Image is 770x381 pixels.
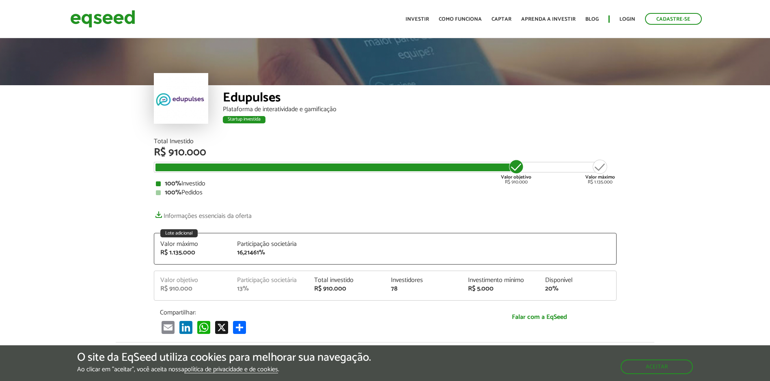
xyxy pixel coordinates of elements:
a: Informações essenciais da oferta [154,208,252,220]
div: R$ 1.135.000 [160,250,225,256]
div: Investimento mínimo [468,277,533,284]
div: Startup investida [223,116,265,123]
a: Falar com a EqSeed [468,309,610,325]
strong: Valor objetivo [501,173,531,181]
div: Plataforma de interatividade e gamificação [223,106,617,113]
a: Captar [492,17,511,22]
a: WhatsApp [196,321,212,334]
p: Compartilhar: [160,309,456,316]
div: 16,21461% [237,250,302,256]
div: 13% [237,286,302,292]
div: 20% [545,286,610,292]
a: Cadastre-se [645,13,702,25]
strong: 100% [165,178,181,189]
div: Investido [156,181,615,187]
a: LinkedIn [178,321,194,334]
div: Valor objetivo [160,277,225,284]
div: 78 [391,286,456,292]
div: Participação societária [237,241,302,248]
div: R$ 1.135.000 [585,159,615,185]
div: R$ 910.000 [154,147,617,158]
a: Login [619,17,635,22]
a: Compartilhar [231,321,248,334]
div: R$ 5.000 [468,286,533,292]
h5: O site da EqSeed utiliza cookies para melhorar sua navegação. [77,351,371,364]
div: Pedidos [156,189,615,196]
div: R$ 910.000 [160,286,225,292]
a: X [214,321,230,334]
img: EqSeed [70,8,135,30]
div: Total investido [314,277,379,284]
a: Email [160,321,176,334]
p: Ao clicar em "aceitar", você aceita nossa . [77,366,371,373]
a: Investir [405,17,429,22]
a: Aprenda a investir [521,17,576,22]
div: Disponível [545,277,610,284]
button: Aceitar [621,359,693,374]
div: Participação societária [237,277,302,284]
div: R$ 910.000 [501,159,531,185]
a: Como funciona [439,17,482,22]
div: Total Investido [154,138,617,145]
div: Edupulses [223,91,617,106]
div: Lote adicional [160,229,198,237]
strong: 100% [165,187,181,198]
div: R$ 910.000 [314,286,379,292]
a: Blog [585,17,599,22]
strong: Valor máximo [585,173,615,181]
a: política de privacidade e de cookies [184,366,278,373]
div: Valor máximo [160,241,225,248]
div: Investidores [391,277,456,284]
